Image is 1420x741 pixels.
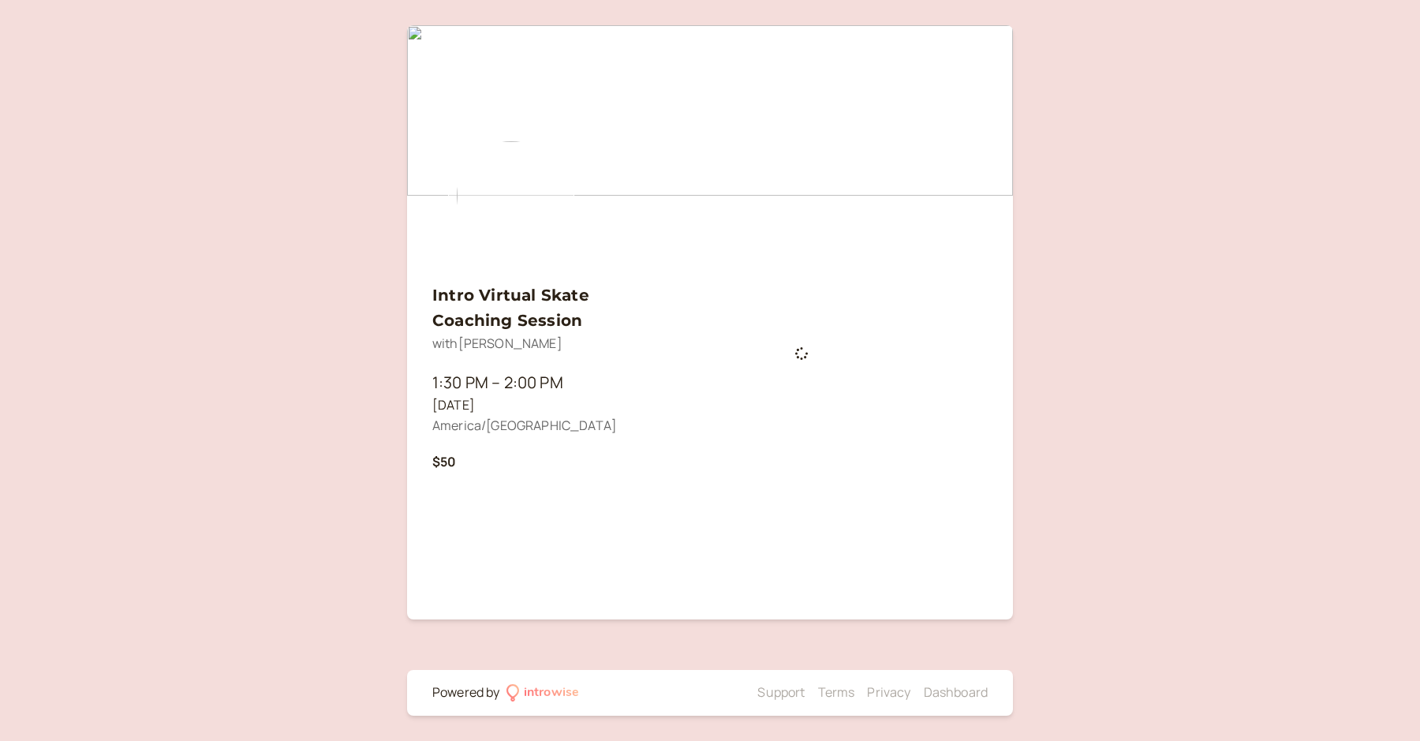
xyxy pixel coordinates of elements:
[818,683,855,701] a: Terms
[432,416,590,436] div: America/[GEOGRAPHIC_DATA]
[524,683,579,703] div: introwise
[924,683,988,701] a: Dashboard
[867,683,910,701] a: Privacy
[757,683,805,701] a: Support
[432,370,590,395] div: 1:30 PM – 2:00 PM
[432,683,500,703] div: Powered by
[432,453,456,470] b: $50
[432,395,590,416] div: [DATE]
[432,335,562,352] span: with [PERSON_NAME]
[432,283,590,334] h3: Intro Virtual Skate Coaching Session
[506,683,580,703] a: introwise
